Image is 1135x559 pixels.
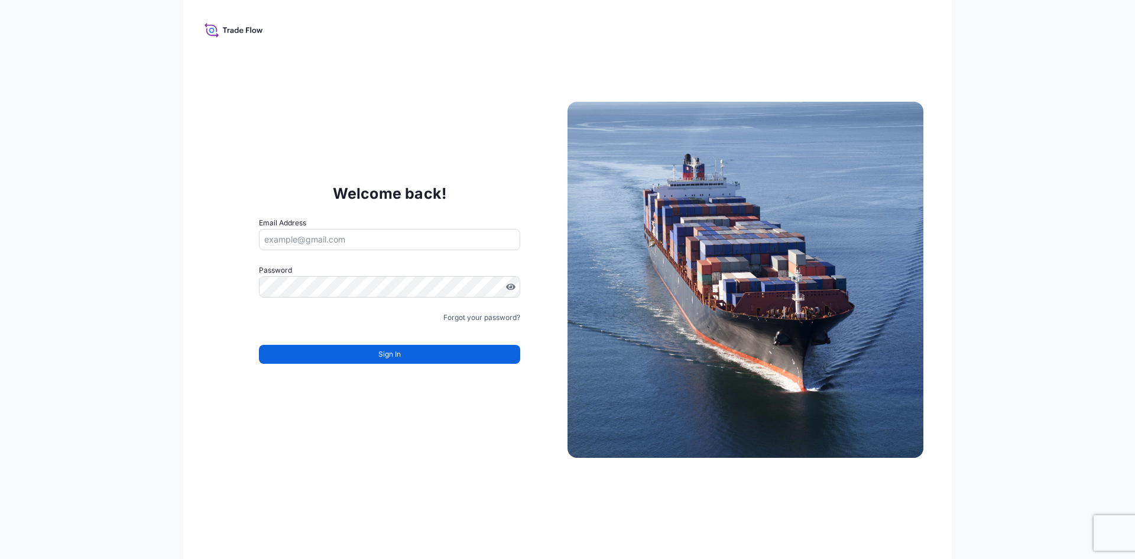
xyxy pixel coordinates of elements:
input: example@gmail.com [259,229,520,250]
button: Sign In [259,345,520,364]
label: Email Address [259,217,306,229]
p: Welcome back! [333,184,447,203]
img: Ship illustration [567,102,923,458]
label: Password [259,264,520,276]
button: Show password [506,282,515,292]
a: Forgot your password? [443,312,520,324]
span: Sign In [378,348,401,360]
